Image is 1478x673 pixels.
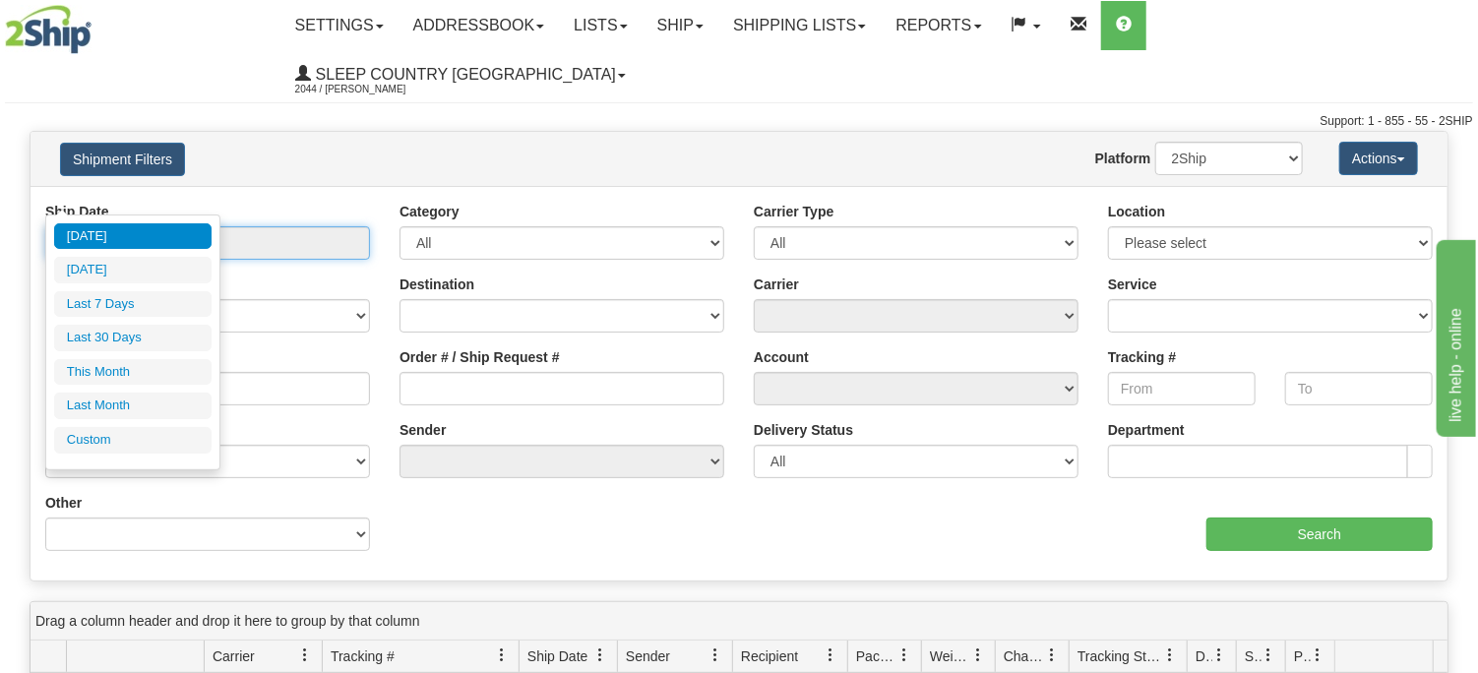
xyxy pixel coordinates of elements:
li: [DATE] [54,257,212,283]
a: Delivery Status filter column settings [1202,639,1236,672]
a: Tracking # filter column settings [485,639,519,672]
span: 2044 / [PERSON_NAME] [295,80,443,99]
a: Sender filter column settings [699,639,732,672]
a: Carrier filter column settings [288,639,322,672]
label: Category [400,202,460,221]
label: Location [1108,202,1165,221]
li: Custom [54,427,212,454]
span: Charge [1004,646,1045,666]
button: Actions [1339,142,1418,175]
div: live help - online [15,12,182,35]
span: Tracking # [331,646,395,666]
a: Lists [559,1,642,50]
a: Weight filter column settings [961,639,995,672]
a: Addressbook [399,1,560,50]
li: [DATE] [54,223,212,250]
span: Tracking Status [1078,646,1163,666]
input: From [1108,372,1256,405]
label: Department [1108,420,1185,440]
a: Packages filter column settings [888,639,921,672]
span: Weight [930,646,971,666]
label: Platform [1095,149,1151,168]
div: grid grouping header [31,602,1447,641]
label: Tracking # [1108,347,1176,367]
span: Sleep Country [GEOGRAPHIC_DATA] [311,66,616,83]
span: Packages [856,646,897,666]
span: Sender [626,646,670,666]
span: Pickup Status [1294,646,1311,666]
label: Order # / Ship Request # [400,347,560,367]
iframe: chat widget [1433,236,1476,437]
img: logo2044.jpg [5,5,92,54]
a: Ship [643,1,718,50]
li: Last 30 Days [54,325,212,351]
span: Recipient [741,646,798,666]
label: Carrier Type [754,202,833,221]
span: Delivery Status [1196,646,1212,666]
button: Shipment Filters [60,143,185,176]
label: Delivery Status [754,420,853,440]
a: Shipping lists [718,1,881,50]
label: Ship Date [45,202,109,221]
div: Support: 1 - 855 - 55 - 2SHIP [5,113,1473,130]
input: To [1285,372,1433,405]
a: Shipment Issues filter column settings [1252,639,1285,672]
a: Pickup Status filter column settings [1301,639,1334,672]
li: Last Month [54,393,212,419]
label: Sender [400,420,446,440]
label: Account [754,347,809,367]
a: Ship Date filter column settings [584,639,617,672]
a: Sleep Country [GEOGRAPHIC_DATA] 2044 / [PERSON_NAME] [280,50,641,99]
a: Charge filter column settings [1035,639,1069,672]
a: Settings [280,1,399,50]
span: Ship Date [527,646,587,666]
a: Tracking Status filter column settings [1153,639,1187,672]
a: Recipient filter column settings [814,639,847,672]
label: Other [45,493,82,513]
input: Search [1206,518,1433,551]
label: Carrier [754,275,799,294]
span: Carrier [213,646,255,666]
span: Shipment Issues [1245,646,1262,666]
label: Destination [400,275,474,294]
label: Service [1108,275,1157,294]
li: This Month [54,359,212,386]
li: Last 7 Days [54,291,212,318]
a: Reports [881,1,996,50]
